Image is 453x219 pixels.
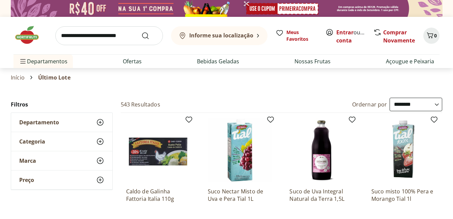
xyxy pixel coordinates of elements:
[171,26,267,45] button: Informe sua localização
[371,188,435,202] a: Suco misto 100% Pera e Morango Tial 1l
[189,32,253,39] b: Informe sua localização
[19,119,59,126] span: Departamento
[19,53,67,69] span: Departamentos
[286,29,317,42] span: Meus Favoritos
[38,74,70,81] span: Último Lote
[336,29,353,36] a: Entrar
[294,57,331,65] a: Nossas Frutas
[11,74,25,81] a: Início
[123,57,142,65] a: Ofertas
[197,57,239,65] a: Bebidas Geladas
[371,118,435,182] img: Suco misto 100% Pera e Morango Tial 1l
[336,28,366,44] span: ou
[11,132,112,151] button: Categoria
[289,188,353,202] a: Suco de Uva Integral Natural da Terra 1,5L
[55,26,163,45] input: search
[126,188,190,202] a: Caldo de Galinha Fattoria Italia 110g
[208,188,272,202] a: Suco Nectar Misto de Uva e Pera Tial 1L
[434,32,437,39] span: 0
[352,101,387,108] label: Ordernar por
[11,98,113,111] h2: Filtros
[276,29,317,42] a: Meus Favoritos
[126,118,190,182] img: Caldo de Galinha Fattoria Italia 110g
[11,151,112,170] button: Marca
[19,53,27,69] button: Menu
[19,138,45,145] span: Categoria
[13,25,47,45] img: Hortifruti
[208,118,272,182] img: Suco Nectar Misto de Uva e Pera Tial 1L
[289,118,353,182] img: Suco de Uva Integral Natural da Terra 1,5L
[141,32,158,40] button: Submit Search
[386,57,434,65] a: Açougue e Peixaria
[336,29,373,44] a: Criar conta
[19,177,34,183] span: Preço
[19,157,36,164] span: Marca
[121,101,160,108] h2: 543 Resultados
[383,29,415,44] a: Comprar Novamente
[11,113,112,132] button: Departamento
[11,170,112,189] button: Preço
[423,28,440,44] button: Carrinho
